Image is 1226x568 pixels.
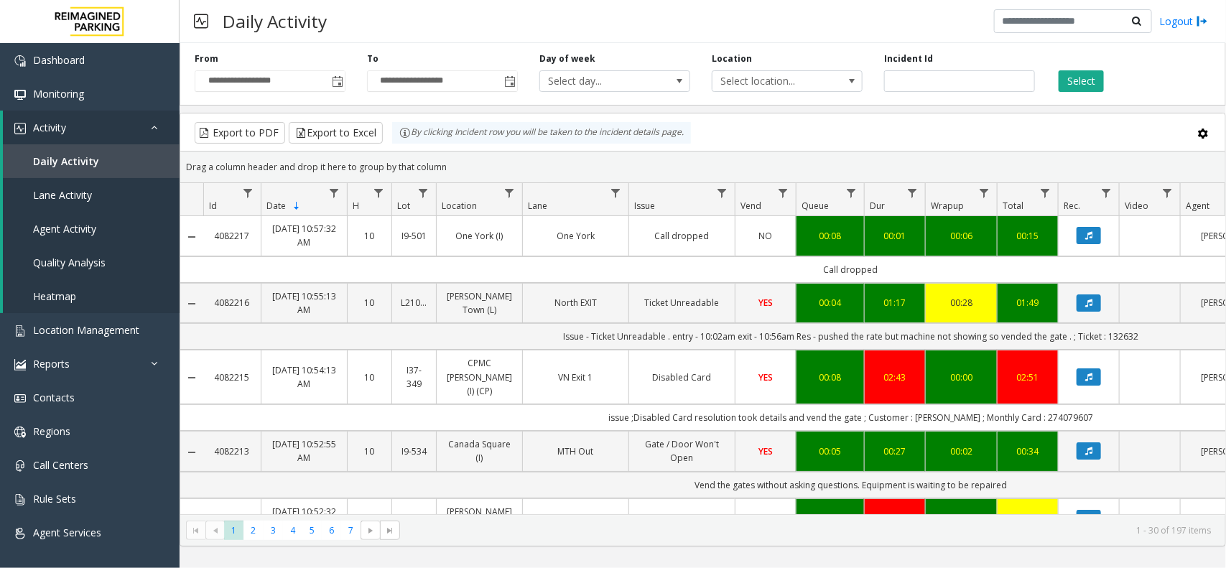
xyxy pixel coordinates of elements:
[744,444,787,458] a: YES
[3,279,180,313] a: Heatmap
[212,229,252,243] a: 4082217
[1158,183,1177,202] a: Video Filter Menu
[33,121,66,134] span: Activity
[934,371,988,384] a: 00:00
[531,296,620,309] a: North EXIT
[14,123,26,134] img: 'icon'
[270,505,338,532] a: [DATE] 10:52:32 AM
[3,212,180,246] a: Agent Activity
[1186,200,1209,212] span: Agent
[873,444,916,458] div: 00:27
[1006,511,1049,525] a: 02:34
[14,359,26,371] img: 'icon'
[399,127,411,139] img: infoIcon.svg
[270,289,338,317] a: [DATE] 10:55:13 AM
[14,494,26,506] img: 'icon'
[212,296,252,309] a: 4082216
[3,144,180,178] a: Daily Activity
[409,524,1211,536] kendo-pager-info: 1 - 30 of 197 items
[224,521,243,540] span: Page 1
[14,393,26,404] img: 'icon'
[744,511,787,525] a: YES
[744,371,787,384] a: YES
[1006,296,1049,309] div: 01:49
[445,437,514,465] a: Canada Square (I)
[180,298,203,309] a: Collapse Details
[33,87,84,101] span: Monitoring
[195,52,218,65] label: From
[1059,70,1104,92] button: Select
[356,229,383,243] a: 10
[322,521,341,540] span: Page 6
[934,511,988,525] a: 00:05
[445,289,514,317] a: [PERSON_NAME] Town (L)
[638,511,726,525] a: Ticket Unreadable
[243,521,263,540] span: Page 2
[33,526,101,539] span: Agent Services
[14,427,26,438] img: 'icon'
[805,296,855,309] a: 00:04
[356,444,383,458] a: 10
[238,183,258,202] a: Id Filter Menu
[380,521,399,541] span: Go to the last page
[873,229,916,243] a: 00:01
[758,512,773,524] span: YES
[195,122,285,144] button: Export to PDF
[194,4,208,39] img: pageIcon
[805,229,855,243] div: 00:08
[1064,200,1080,212] span: Rec.
[356,296,383,309] a: 10
[1159,14,1208,29] a: Logout
[934,296,988,309] div: 00:28
[975,183,994,202] a: Wrapup Filter Menu
[638,296,726,309] a: Ticket Unreadable
[744,229,787,243] a: NO
[638,229,726,243] a: Call dropped
[759,230,773,242] span: NO
[1097,183,1116,202] a: Rec. Filter Menu
[369,183,389,202] a: H Filter Menu
[1036,183,1055,202] a: Total Filter Menu
[401,296,427,309] a: L21088000
[445,229,514,243] a: One York (I)
[291,200,302,212] span: Sortable
[353,200,359,212] span: H
[634,200,655,212] span: Issue
[712,71,832,91] span: Select location...
[758,297,773,309] span: YES
[367,52,379,65] label: To
[3,178,180,212] a: Lane Activity
[445,356,514,398] a: CPMC [PERSON_NAME] (I) (CP)
[873,511,916,525] a: 02:26
[531,511,620,525] a: North EXIT
[805,371,855,384] a: 00:08
[397,200,410,212] span: Lot
[934,444,988,458] a: 00:02
[1125,200,1148,212] span: Video
[212,444,252,458] a: 4082213
[1003,200,1023,212] span: Total
[774,183,793,202] a: Vend Filter Menu
[33,188,92,202] span: Lane Activity
[531,444,620,458] a: MTH Out
[445,505,514,532] a: [PERSON_NAME] Town (L)
[401,363,427,391] a: I37-349
[180,154,1225,180] div: Drag a column header and drop it here to group by that column
[931,200,964,212] span: Wrapup
[180,447,203,458] a: Collapse Details
[33,256,106,269] span: Quality Analysis
[873,371,916,384] a: 02:43
[934,229,988,243] div: 00:06
[14,55,26,67] img: 'icon'
[3,246,180,279] a: Quality Analysis
[539,52,595,65] label: Day of week
[1006,371,1049,384] div: 02:51
[744,296,787,309] a: YES
[384,525,396,536] span: Go to the last page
